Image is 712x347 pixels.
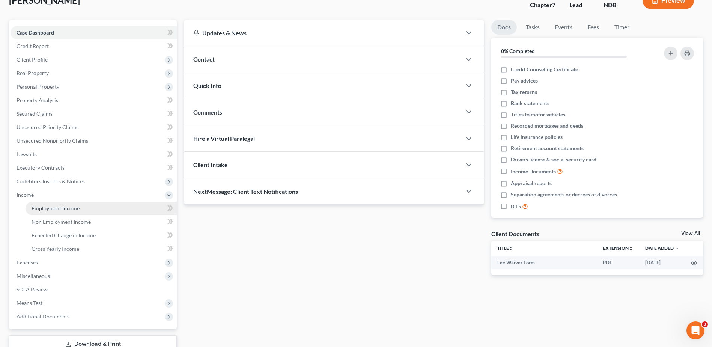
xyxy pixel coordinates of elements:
td: Fee Waiver Form [491,256,597,269]
span: Life insurance policies [511,133,563,141]
a: Expected Change in Income [26,229,177,242]
a: Non Employment Income [26,215,177,229]
span: Retirement account statements [511,145,584,152]
span: Expenses [17,259,38,266]
span: Pay advices [511,77,538,84]
span: Case Dashboard [17,29,54,36]
span: Appraisal reports [511,180,552,187]
span: Secured Claims [17,110,53,117]
span: Property Analysis [17,97,58,103]
i: unfold_more [629,246,633,251]
span: Income Documents [511,168,556,175]
span: Credit Counseling Certificate [511,66,578,73]
a: Timer [608,20,635,35]
span: Income [17,192,34,198]
span: Real Property [17,70,49,76]
a: Events [549,20,578,35]
iframe: Intercom live chat [686,321,704,339]
a: Date Added expand_more [645,245,679,251]
span: Titles to motor vehicles [511,111,565,118]
span: Client Intake [193,161,228,168]
span: Means Test [17,300,42,306]
a: Credit Report [11,39,177,53]
span: NextMessage: Client Text Notifications [193,188,298,195]
a: SOFA Review [11,283,177,296]
strong: 0% Completed [501,48,535,54]
a: Case Dashboard [11,26,177,39]
span: Lawsuits [17,151,37,157]
span: Hire a Virtual Paralegal [193,135,255,142]
div: Chapter [530,1,557,9]
span: Bills [511,203,521,210]
span: Tax returns [511,88,537,96]
a: Fees [581,20,605,35]
a: Docs [491,20,517,35]
span: Executory Contracts [17,164,65,171]
i: unfold_more [509,246,513,251]
span: Contact [193,56,215,63]
span: Recorded mortgages and deeds [511,122,583,130]
span: Quick Info [193,82,221,89]
span: Drivers license & social security card [511,156,596,163]
a: View All [681,231,700,236]
span: Separation agreements or decrees of divorces [511,191,617,198]
a: Titleunfold_more [497,245,513,251]
span: Expected Change in Income [32,232,96,238]
span: Non Employment Income [32,219,91,225]
a: Lawsuits [11,148,177,161]
td: PDF [597,256,639,269]
span: Unsecured Nonpriority Claims [17,137,88,144]
span: Codebtors Insiders & Notices [17,178,85,184]
span: Employment Income [32,205,80,211]
div: NDB [604,1,631,9]
span: Credit Report [17,43,49,49]
span: 7 [552,1,555,8]
a: Property Analysis [11,94,177,107]
span: Additional Documents [17,313,69,320]
a: Extensionunfold_more [603,245,633,251]
div: Client Documents [491,230,539,238]
a: Tasks [520,20,546,35]
div: Lead [569,1,592,9]
a: Unsecured Nonpriority Claims [11,134,177,148]
span: 3 [702,321,708,327]
span: Personal Property [17,83,59,90]
span: Comments [193,109,222,116]
a: Employment Income [26,202,177,215]
span: Client Profile [17,56,48,63]
a: Executory Contracts [11,161,177,175]
span: SOFA Review [17,286,48,293]
div: Updates & News [193,29,452,37]
a: Gross Yearly Income [26,242,177,256]
td: [DATE] [639,256,685,269]
span: Miscellaneous [17,273,50,279]
a: Secured Claims [11,107,177,121]
a: Unsecured Priority Claims [11,121,177,134]
span: Bank statements [511,100,549,107]
span: Unsecured Priority Claims [17,124,78,130]
i: expand_more [674,246,679,251]
span: Gross Yearly Income [32,246,79,252]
